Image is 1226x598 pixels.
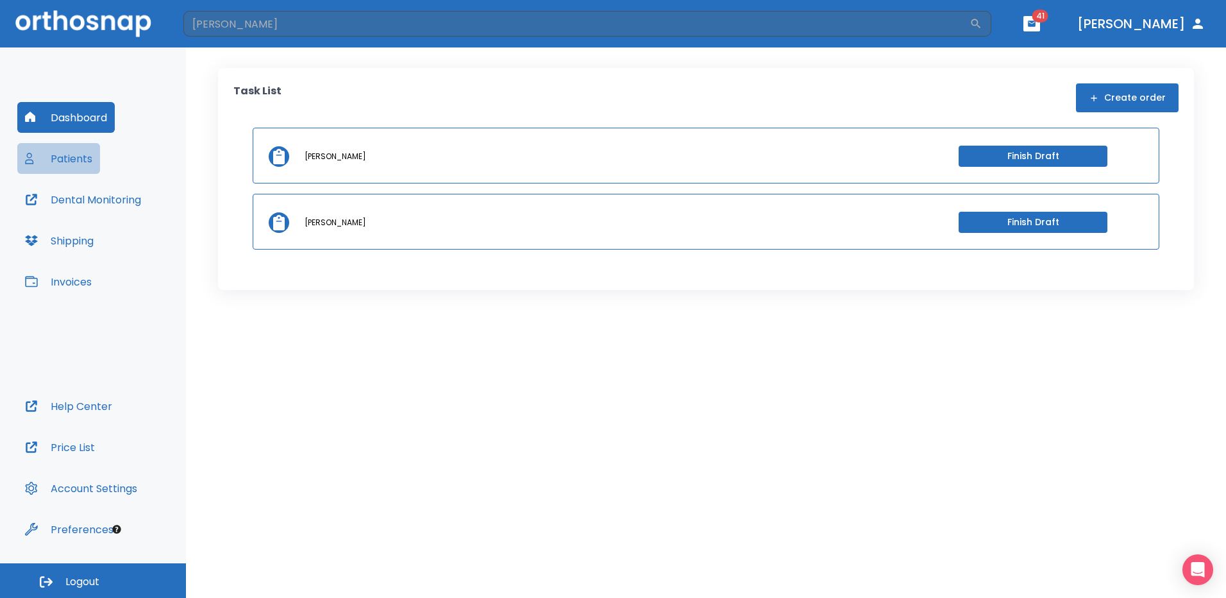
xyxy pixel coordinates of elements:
[65,575,99,589] span: Logout
[1072,12,1211,35] button: [PERSON_NAME]
[959,212,1107,233] button: Finish Draft
[183,11,970,37] input: Search by Patient Name or Case #
[15,10,151,37] img: Orthosnap
[17,184,149,215] button: Dental Monitoring
[305,151,366,162] p: [PERSON_NAME]
[305,217,366,228] p: [PERSON_NAME]
[1076,83,1179,112] button: Create order
[17,473,145,504] button: Account Settings
[959,146,1107,167] button: Finish Draft
[17,143,100,174] button: Patients
[17,391,120,422] button: Help Center
[1182,554,1213,585] div: Open Intercom Messenger
[17,514,121,545] button: Preferences
[1032,10,1048,22] span: 41
[233,83,281,112] p: Task List
[17,266,99,297] button: Invoices
[17,432,103,463] button: Price List
[17,225,101,256] button: Shipping
[17,102,115,133] button: Dashboard
[111,524,122,535] div: Tooltip anchor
